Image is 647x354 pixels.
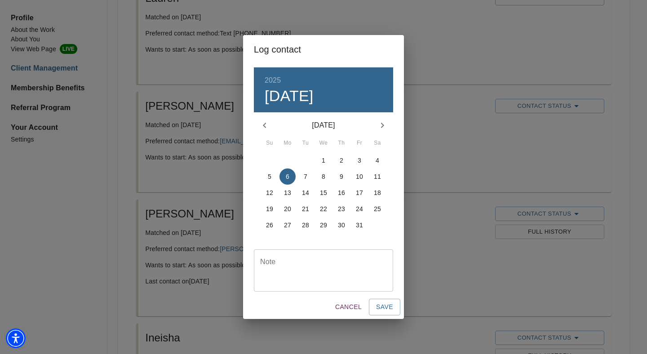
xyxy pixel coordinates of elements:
button: 8 [315,168,332,185]
p: 18 [374,188,381,197]
button: 4 [369,152,386,168]
button: 2 [333,152,350,168]
button: 28 [297,217,314,233]
button: 15 [315,185,332,201]
p: 10 [356,172,363,181]
span: Sa [369,139,386,148]
p: 31 [356,221,363,230]
button: 19 [261,201,278,217]
p: 3 [358,156,361,165]
p: 7 [304,172,307,181]
button: 14 [297,185,314,201]
p: 21 [302,204,309,213]
p: 23 [338,204,345,213]
p: 25 [374,204,381,213]
button: 1 [315,152,332,168]
p: [DATE] [275,120,372,131]
p: 1 [322,156,325,165]
p: 20 [284,204,291,213]
p: 30 [338,221,345,230]
p: 5 [268,172,271,181]
button: 31 [351,217,368,233]
span: Save [376,301,393,313]
p: 8 [322,172,325,181]
button: 22 [315,201,332,217]
p: 17 [356,188,363,197]
button: 13 [279,185,296,201]
button: 25 [369,201,386,217]
p: 6 [286,172,289,181]
p: 24 [356,204,363,213]
span: Su [261,139,278,148]
button: [DATE] [265,87,314,106]
button: 18 [369,185,386,201]
p: 13 [284,188,291,197]
p: 19 [266,204,273,213]
button: Save [369,299,400,315]
button: 7 [297,168,314,185]
button: Cancel [332,299,365,315]
p: 12 [266,188,273,197]
button: 23 [333,201,350,217]
button: 6 [279,168,296,185]
p: 4 [376,156,379,165]
button: 9 [333,168,350,185]
p: 26 [266,221,273,230]
p: 14 [302,188,309,197]
span: We [315,139,332,148]
button: 26 [261,217,278,233]
button: 17 [351,185,368,201]
p: 9 [340,172,343,181]
button: 24 [351,201,368,217]
p: 11 [374,172,381,181]
button: 21 [297,201,314,217]
button: 30 [333,217,350,233]
h2: Log contact [254,42,393,57]
p: 15 [320,188,327,197]
span: Mo [279,139,296,148]
button: 12 [261,185,278,201]
button: 2025 [265,74,281,87]
button: 16 [333,185,350,201]
span: Th [333,139,350,148]
button: 29 [315,217,332,233]
p: 29 [320,221,327,230]
button: 5 [261,168,278,185]
span: Fr [351,139,368,148]
button: 11 [369,168,386,185]
button: 3 [351,152,368,168]
button: 27 [279,217,296,233]
p: 27 [284,221,291,230]
span: Cancel [335,301,362,313]
p: 22 [320,204,327,213]
div: Accessibility Menu [6,328,26,348]
p: 28 [302,221,309,230]
button: 20 [279,201,296,217]
span: Tu [297,139,314,148]
button: 10 [351,168,368,185]
p: 2 [340,156,343,165]
p: 16 [338,188,345,197]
